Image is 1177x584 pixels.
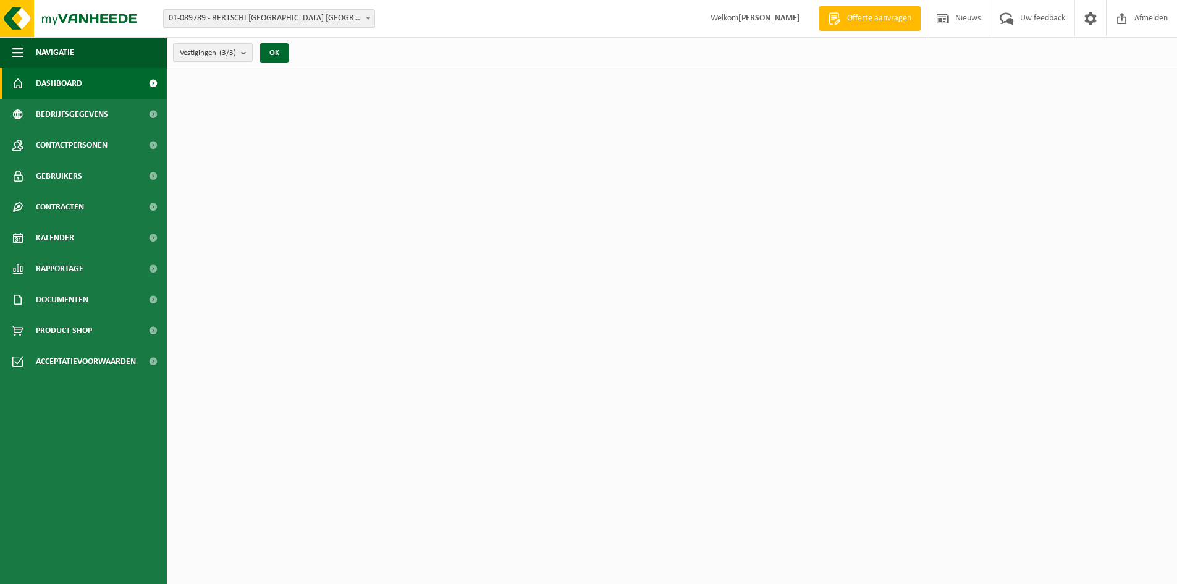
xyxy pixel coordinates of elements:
span: Contracten [36,192,84,222]
span: Acceptatievoorwaarden [36,346,136,377]
span: Product Shop [36,315,92,346]
span: 01-089789 - BERTSCHI BELGIUM NV - ANTWERPEN [163,9,375,28]
span: Documenten [36,284,88,315]
span: Navigatie [36,37,74,68]
span: Bedrijfsgegevens [36,99,108,130]
span: Vestigingen [180,44,236,62]
button: OK [260,43,289,63]
span: 01-089789 - BERTSCHI BELGIUM NV - ANTWERPEN [164,10,374,27]
a: Offerte aanvragen [819,6,921,31]
span: Contactpersonen [36,130,108,161]
span: Rapportage [36,253,83,284]
span: Offerte aanvragen [844,12,914,25]
span: Gebruikers [36,161,82,192]
span: Kalender [36,222,74,253]
strong: [PERSON_NAME] [738,14,800,23]
button: Vestigingen(3/3) [173,43,253,62]
count: (3/3) [219,49,236,57]
span: Dashboard [36,68,82,99]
